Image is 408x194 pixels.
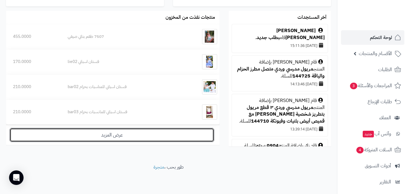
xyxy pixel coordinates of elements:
[341,78,404,93] a: المراجعات والأسئلة3
[165,15,215,20] h3: منتجات نفذت من المخزون
[380,178,391,186] span: التقارير
[68,34,179,40] div: 7507 طقم بناتي صيفي
[350,83,357,89] span: 3
[237,65,325,80] a: مريول مدرسي وردي متصل مطرز الحزام والياقة 144725
[13,109,54,115] div: 210.0000
[235,41,325,50] div: [DATE] 15:11:36
[276,27,325,41] a: [PERSON_NAME] [PERSON_NAME]
[368,97,392,106] span: طلبات الإرجاع
[341,94,404,109] a: طلبات الإرجاع
[202,104,217,120] img: فستان اسباني للمانسبات بحزام bar03
[359,49,392,58] span: الأقسام والمنتجات
[356,146,392,154] span: السلات المتروكة
[202,79,217,94] img: فستان اسباني للمناسبات بحزام bar02
[341,110,404,125] a: العملاء
[235,27,325,41] div: قام .
[341,175,404,189] a: التقارير
[202,54,217,69] img: فستان اسباني lie02
[256,34,280,41] a: بطلب جديد
[379,113,391,122] span: العملاء
[362,130,391,138] span: وآتس آب
[153,163,164,171] a: متجرة
[297,15,326,20] h3: آخر المستجدات
[370,33,392,42] span: لوحة التحكم
[341,143,404,157] a: السلات المتروكة4
[349,81,392,90] span: المراجعات والأسئلة
[235,59,325,80] div: قام [PERSON_NAME] بإضافة المنتج للسلة.
[13,34,54,40] div: 455.0000
[68,59,179,65] div: فستان اسباني lie02
[235,142,325,149] div: قام زائر بإضافة المنتج للسلة.
[247,104,325,125] a: مريول مدرسي وردي ٣ قطع مريول بتطريز شخصية [PERSON_NAME] مع قميص أبيض بثنيات وفيونكة 144710
[341,159,404,173] a: أدوات التسويق
[356,147,364,153] span: 4
[10,128,214,142] a: عرض المزيد
[378,65,392,74] span: الطلبات
[255,142,279,149] a: 0904 بربتوز
[341,127,404,141] a: وآتس آبجديد
[13,84,54,90] div: 210.0000
[367,15,402,28] img: logo-2.png
[341,62,404,77] a: الطلبات
[13,59,54,65] div: 170.0000
[365,162,391,170] span: أدوات التسويق
[341,30,404,45] a: لوحة التحكم
[68,109,179,115] div: فستان اسباني للمانسبات بحزام bar03
[202,29,217,44] img: 7507 طقم بناتي صيفي
[235,125,325,133] div: [DATE] 13:39:14
[9,170,24,185] div: Open Intercom Messenger
[235,97,325,125] div: قام [PERSON_NAME] بإضافة المنتج للسلة.
[235,80,325,88] div: [DATE] 14:13:46
[363,131,374,137] span: جديد
[68,84,179,90] div: فستان اسباني للمناسبات بحزام bar02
